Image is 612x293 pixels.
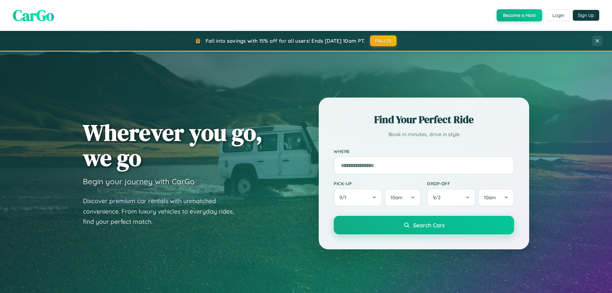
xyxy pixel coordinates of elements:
[83,120,263,170] h1: Wherever you go, we go
[83,196,242,227] p: Discover premium car rentals with unmatched convenience. From luxury vehicles to everyday rides, ...
[334,216,514,234] button: Search Cars
[334,130,514,139] p: Book in minutes, drive in style
[413,222,445,229] span: Search Cars
[334,149,514,154] label: Where
[334,113,514,127] h2: Find Your Perfect Ride
[13,5,54,26] span: CarGo
[385,189,421,206] button: 10am
[427,189,476,206] button: 9/2
[497,9,542,21] button: Become a Host
[206,38,365,44] span: Fall into savings with 15% off for all users! Ends [DATE] 10am PT.
[478,189,514,206] button: 10am
[370,35,397,46] button: FALL15
[334,181,421,186] label: Pick-up
[339,194,350,201] span: 9 / 1
[390,194,403,201] span: 10am
[547,10,570,21] button: Login
[83,177,195,186] h3: Begin your journey with CarGo
[573,10,599,21] button: Sign Up
[484,194,496,201] span: 10am
[334,189,382,206] button: 9/1
[433,194,444,201] span: 9 / 2
[427,181,514,186] label: Drop-off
